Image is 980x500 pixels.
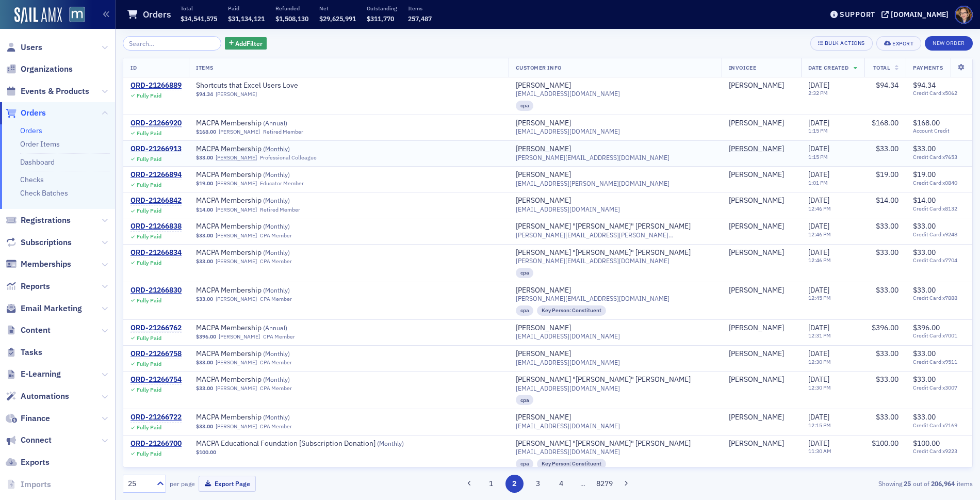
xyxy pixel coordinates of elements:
span: ( Monthly ) [263,144,290,153]
a: [PERSON_NAME] [516,119,571,128]
span: MACPA Membership [196,375,326,384]
span: MACPA Membership [196,196,326,205]
a: [PERSON_NAME] [216,91,257,98]
span: $33.00 [196,258,213,265]
span: $33.00 [876,221,899,231]
span: $14.00 [196,206,213,213]
a: [PERSON_NAME] [216,258,257,265]
a: [PERSON_NAME] [729,248,784,257]
span: Kim Spacek Spacek [729,222,794,231]
span: Total [873,64,890,71]
div: ORD-21266762 [130,324,182,333]
div: [DOMAIN_NAME] [891,10,949,19]
span: [DATE] [808,196,829,205]
span: Finance [21,413,50,424]
div: ORD-21266913 [130,144,182,154]
span: MACPA Membership [196,286,326,295]
span: $33.00 [913,144,936,153]
span: $1,508,130 [275,14,308,23]
div: Fully Paid [137,260,161,266]
span: $34,541,575 [181,14,217,23]
a: MACPA Membership (Monthly) [196,196,326,205]
time: 12:46 PM [808,231,831,238]
a: MACPA Educational Foundation [Subscription Donation] (Monthly) [196,439,404,448]
div: Retired Member [260,206,300,213]
span: Users [21,42,42,53]
a: [PERSON_NAME] [516,144,571,154]
a: [PERSON_NAME] [729,324,784,333]
span: MACPA Membership [196,248,326,257]
span: $33.00 [196,232,213,239]
time: 1:15 PM [808,127,828,134]
div: Educator Member [260,180,304,187]
a: MACPA Membership (Monthly) [196,349,326,359]
span: [PERSON_NAME][EMAIL_ADDRESS][DOMAIN_NAME] [516,295,669,302]
span: Credit Card x7653 [913,154,965,160]
div: [PERSON_NAME] "[PERSON_NAME]" [PERSON_NAME] [516,248,691,257]
input: Search… [123,36,221,51]
span: Organizations [21,63,73,75]
a: Check Batches [20,188,68,198]
a: [PERSON_NAME] [729,170,784,180]
div: [PERSON_NAME] "[PERSON_NAME]" [PERSON_NAME] [516,439,691,448]
span: [DATE] [808,221,829,231]
a: [PERSON_NAME] [729,349,784,359]
span: $33.00 [196,296,213,302]
a: [PERSON_NAME] [216,385,257,392]
div: ORD-21266842 [130,196,182,205]
span: Jenny Wetzel [729,248,794,257]
a: MACPA Membership (Monthly) [196,413,326,422]
span: [DATE] [808,170,829,179]
span: Automations [21,391,69,402]
span: MACPA Membership [196,222,326,231]
a: MACPA Membership (Monthly) [196,222,326,231]
a: [PERSON_NAME] [216,180,257,187]
a: View Homepage [62,7,85,24]
div: CPA Member [260,296,292,302]
p: Paid [228,5,265,12]
div: [PERSON_NAME] [516,349,571,359]
span: [PERSON_NAME][EMAIL_ADDRESS][PERSON_NAME][DOMAIN_NAME] [516,231,714,239]
a: Email Marketing [6,303,82,314]
span: Memberships [21,259,71,270]
span: Date Created [808,64,848,71]
span: $33.00 [196,154,213,161]
span: $168.00 [913,118,940,127]
a: MACPA Membership (Annual) [196,324,326,333]
span: $168.00 [872,118,899,127]
span: MACPA Membership [196,324,326,333]
span: [EMAIL_ADDRESS][DOMAIN_NAME] [516,127,620,135]
span: ( Annual ) [263,119,287,127]
span: Events & Products [21,86,89,97]
span: [EMAIL_ADDRESS][DOMAIN_NAME] [516,332,620,340]
span: Credit Card x8132 [913,205,965,212]
div: [PERSON_NAME] [729,286,784,295]
a: ORD-21266834 [130,248,182,257]
span: MACPA Educational Foundation [Subscription Donation] [196,439,404,448]
a: ORD-21266754 [130,375,182,384]
span: $19.00 [913,170,936,179]
div: [PERSON_NAME] [729,439,784,448]
div: ORD-21266838 [130,222,182,231]
a: [PERSON_NAME] [216,423,257,430]
a: [PERSON_NAME] "[PERSON_NAME]" [PERSON_NAME] [516,222,691,231]
a: [PERSON_NAME] [216,154,257,161]
button: 4 [552,475,570,493]
span: $396.00 [913,323,940,332]
a: MACPA Membership (Monthly) [196,248,326,257]
span: Customer Info [516,64,562,71]
div: [PERSON_NAME] [729,119,784,128]
span: $29,625,991 [319,14,356,23]
div: cpa [516,101,534,111]
button: 2 [505,475,524,493]
a: [PERSON_NAME] [729,144,784,154]
div: Export [892,41,913,46]
a: [PERSON_NAME] [516,81,571,90]
button: Bulk Actions [810,36,873,51]
span: $33.00 [913,221,936,231]
a: [PERSON_NAME] [219,128,260,135]
a: MACPA Membership (Monthly) [196,144,326,154]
